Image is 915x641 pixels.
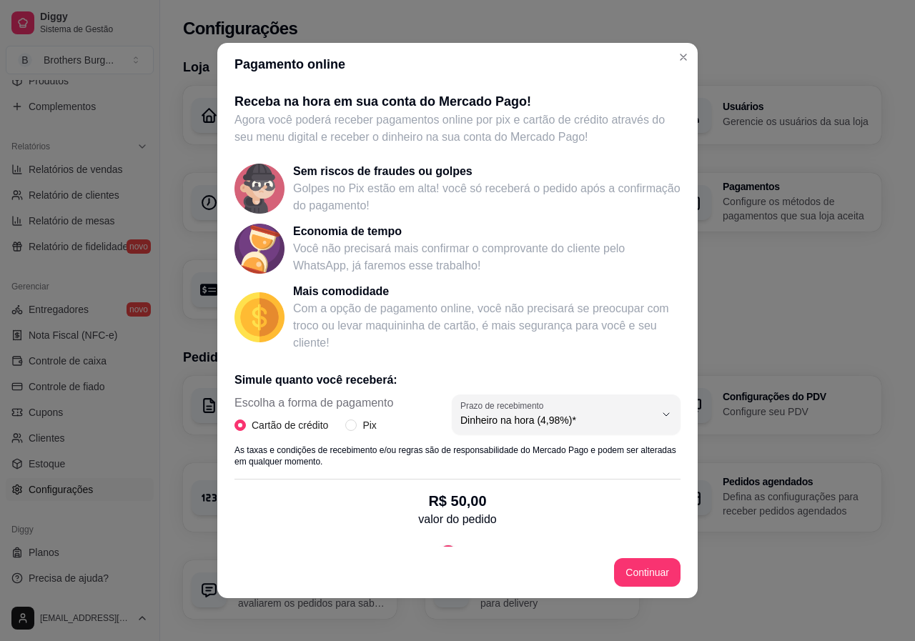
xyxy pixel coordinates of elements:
span: Dinheiro na hora (4,98%)* [460,413,655,427]
div: Escolha a forma de pagamento [234,394,393,433]
label: Prazo de recebimento [460,399,548,412]
button: Continuar [614,558,681,587]
header: Pagamento online [217,43,698,86]
p: Simule quanto você receberá: [234,372,681,389]
div: fee-calculator [274,545,640,562]
p: Economia de tempo [293,223,681,240]
p: R$ 50,00 [418,491,496,511]
span: Pix [357,417,382,433]
p: Com a opção de pagamento online, você não precisará se preocupar com troco ou levar maquininha de... [293,300,681,352]
p: As taxas e condições de recebimento e/ou regras são de responsabilidade do Mercado Pago e podem s... [234,444,681,467]
p: valor do pedido [418,511,496,528]
p: Agora você poderá receber pagamentos online por pix e cartão de crédito através do seu menu digit... [234,111,681,146]
span: Cartão de crédito [246,417,334,433]
img: Mais comodidade [234,292,285,342]
p: Você não precisará mais confirmar o comprovante do cliente pelo WhatsApp, já faremos esse trabalho! [293,240,681,274]
p: Mais comodidade [293,283,681,300]
img: Economia de tempo [234,224,285,274]
p: Receba na hora em sua conta do Mercado Pago! [234,91,681,111]
img: Sem riscos de fraudes ou golpes [234,164,285,214]
p: Golpes no Pix estão em alta! você só receberá o pedido após a confirmação do pagamento! [293,180,681,214]
button: Close [672,46,695,69]
button: Prazo de recebimentoDinheiro na hora (4,98%)* [452,394,681,434]
p: Sem riscos de fraudes ou golpes [293,163,681,180]
span: Escolha a forma de pagamento [234,394,393,412]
